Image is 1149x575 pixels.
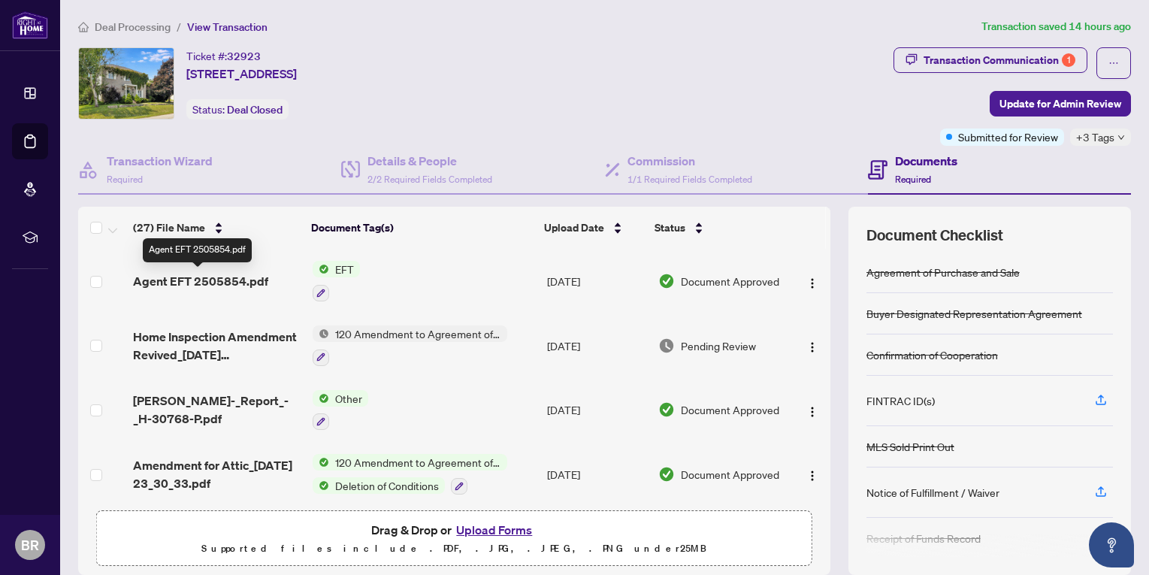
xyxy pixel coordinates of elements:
h4: Transaction Wizard [107,152,213,170]
div: Status: [186,99,289,120]
h4: Commission [627,152,752,170]
img: Status Icon [313,454,329,471]
span: Document Checklist [866,225,1003,246]
div: Receipt of Funds Record [866,530,981,546]
div: FINTRAC ID(s) [866,392,935,409]
span: Drag & Drop or [371,520,537,540]
td: [DATE] [541,313,652,378]
button: Status Icon120 Amendment to Agreement of Purchase and SaleStatus IconDeletion of Conditions [313,454,507,495]
img: Document Status [658,466,675,483]
div: Ticket #: [186,47,261,65]
span: ellipsis [1108,58,1119,68]
span: Amendment for Attic_[DATE] 23_30_33.pdf [133,456,301,492]
img: IMG-X12059098_1.jpg [79,48,174,119]
span: Deal Closed [227,103,283,117]
span: +3 Tags [1076,129,1114,146]
button: Open asap [1089,522,1134,567]
span: Document Approved [681,401,779,418]
img: Document Status [658,337,675,354]
span: down [1117,134,1125,141]
span: (27) File Name [133,219,205,236]
td: [DATE] [541,249,652,313]
span: [STREET_ADDRESS] [186,65,297,83]
div: Confirmation of Cooperation [866,347,998,363]
span: 32923 [227,50,261,63]
img: Status Icon [313,261,329,277]
button: Logo [800,462,824,486]
span: 1/1 Required Fields Completed [627,174,752,185]
span: 120 Amendment to Agreement of Purchase and Sale [329,454,507,471]
span: BR [21,534,39,555]
button: Logo [800,334,824,358]
th: Document Tag(s) [305,207,538,249]
span: Drag & Drop orUpload FormsSupported files include .PDF, .JPG, .JPEG, .PNG under25MB [97,511,812,567]
button: Transaction Communication1 [893,47,1087,73]
span: Deletion of Conditions [329,477,445,494]
div: Buyer Designated Representation Agreement [866,305,1082,322]
span: Required [107,174,143,185]
div: Agreement of Purchase and Sale [866,264,1020,280]
span: Required [895,174,931,185]
button: Status IconOther [313,390,368,431]
span: 120 Amendment to Agreement of Purchase and Sale [329,325,507,342]
th: (27) File Name [127,207,306,249]
img: Logo [806,470,818,482]
img: logo [12,11,48,39]
th: Upload Date [538,207,649,249]
button: Status Icon120 Amendment to Agreement of Purchase and Sale [313,325,507,366]
img: Document Status [658,401,675,418]
img: Status Icon [313,477,329,494]
li: / [177,18,181,35]
td: [DATE] [541,442,652,507]
button: Update for Admin Review [990,91,1131,117]
span: Other [329,390,368,407]
article: Transaction saved 14 hours ago [981,18,1131,35]
div: Notice of Fulfillment / Waiver [866,484,999,501]
div: 1 [1062,53,1075,67]
p: Supported files include .PDF, .JPG, .JPEG, .PNG under 25 MB [106,540,803,558]
span: home [78,22,89,32]
h4: Details & People [367,152,492,170]
button: Logo [800,398,824,422]
span: 2/2 Required Fields Completed [367,174,492,185]
span: Document Approved [681,273,779,289]
span: Submitted for Review [958,129,1058,145]
span: Upload Date [544,219,604,236]
span: Document Approved [681,466,779,483]
img: Logo [806,406,818,418]
div: Agent EFT 2505854.pdf [143,238,252,262]
img: Document Status [658,273,675,289]
img: Logo [806,341,818,353]
button: Logo [800,269,824,293]
img: Status Icon [313,325,329,342]
div: MLS Sold Print Out [866,438,954,455]
span: Agent EFT 2505854.pdf [133,272,268,290]
td: [DATE] [541,378,652,443]
th: Status [649,207,787,249]
img: Logo [806,277,818,289]
span: EFT [329,261,360,277]
span: Home Inspection Amendment Revived_[DATE] 23_35_51.pdf [133,328,301,364]
span: Pending Review [681,337,756,354]
button: Status IconEFT [313,261,360,301]
span: Status [655,219,685,236]
div: Transaction Communication [924,48,1075,72]
span: Deal Processing [95,20,171,34]
img: Status Icon [313,390,329,407]
button: Upload Forms [452,520,537,540]
span: Update for Admin Review [999,92,1121,116]
span: [PERSON_NAME]-_Report_-_H-30768-P.pdf [133,392,301,428]
h4: Documents [895,152,957,170]
span: View Transaction [187,20,268,34]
